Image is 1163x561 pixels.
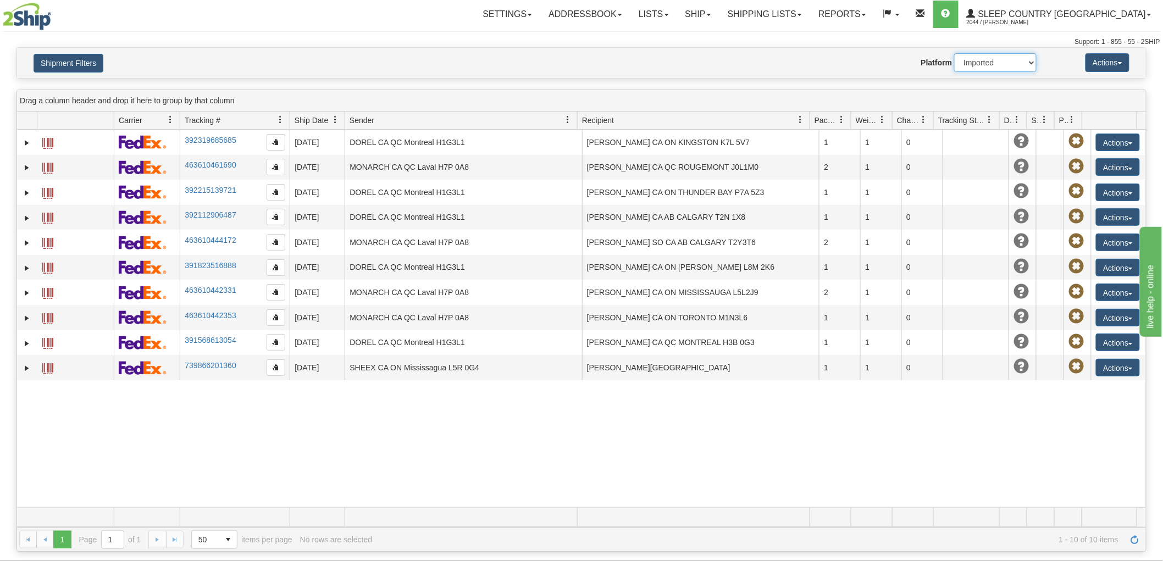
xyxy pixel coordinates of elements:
button: Copy to clipboard [267,184,285,201]
td: 1 [819,180,860,205]
iframe: chat widget [1138,224,1162,336]
td: 0 [901,355,943,380]
td: [PERSON_NAME] CA ON MISSISSAUGA L5L2J9 [582,280,819,305]
td: 0 [901,230,943,255]
a: Delivery Status filter column settings [1008,110,1027,129]
td: 2 [819,230,860,255]
span: Pickup Not Assigned [1068,359,1084,374]
span: Unknown [1014,309,1029,324]
span: Page of 1 [79,530,141,549]
button: Copy to clipboard [267,359,285,376]
span: 2044 / [PERSON_NAME] [967,17,1049,28]
span: Packages [815,115,838,126]
button: Actions [1096,334,1140,351]
span: Pickup Status [1059,115,1068,126]
span: Unknown [1014,159,1029,174]
img: 2 - FedEx Express® [119,135,167,149]
td: 0 [901,280,943,305]
span: Page 1 [53,531,71,548]
button: Copy to clipboard [267,259,285,276]
td: 1 [860,330,901,356]
div: grid grouping header [17,90,1146,112]
a: Ship [677,1,719,28]
td: 1 [860,255,901,280]
td: MONARCH CA QC Laval H7P 0A8 [345,230,582,255]
button: Actions [1096,184,1140,201]
button: Copy to clipboard [267,209,285,225]
td: MONARCH CA QC Laval H7P 0A8 [345,280,582,305]
a: Label [42,183,53,201]
a: Label [42,283,53,301]
td: 1 [860,130,901,155]
a: Shipping lists [719,1,810,28]
span: Tracking Status [938,115,986,126]
a: Reports [810,1,874,28]
a: Label [42,358,53,376]
a: Expand [21,237,32,248]
button: Actions [1096,234,1140,251]
img: 2 - FedEx Express® [119,160,167,174]
button: Copy to clipboard [267,159,285,175]
td: 1 [860,230,901,255]
td: 2 [819,280,860,305]
td: SHEEX CA ON Mississagua L5R 0G4 [345,355,582,380]
img: 2 - FedEx Express® [119,286,167,299]
a: Refresh [1126,531,1144,548]
a: Expand [21,213,32,224]
td: DOREL CA QC Montreal H1G3L1 [345,130,582,155]
td: 1 [819,330,860,356]
a: Pickup Status filter column settings [1063,110,1082,129]
div: No rows are selected [300,535,373,544]
button: Copy to clipboard [267,334,285,351]
span: Pickup Not Assigned [1068,284,1084,299]
a: Tracking # filter column settings [271,110,290,129]
td: [DATE] [290,180,345,205]
span: Pickup Not Assigned [1068,259,1084,274]
span: Unknown [1014,284,1029,299]
span: Pickup Not Assigned [1068,159,1084,174]
td: [PERSON_NAME][GEOGRAPHIC_DATA] [582,355,819,380]
button: Actions [1096,208,1140,226]
span: Unknown [1014,209,1029,224]
td: 1 [860,180,901,205]
td: [PERSON_NAME] CA ON KINGSTON K7L 5V7 [582,130,819,155]
a: Addressbook [540,1,630,28]
img: 2 - FedEx Express® [119,210,167,224]
a: Ship Date filter column settings [326,110,345,129]
td: 0 [901,255,943,280]
span: Page sizes drop down [191,530,237,549]
span: Carrier [119,115,142,126]
td: [PERSON_NAME] CA ON TORONTO M1N3L6 [582,305,819,330]
td: [PERSON_NAME] CA ON [PERSON_NAME] L8M 2K6 [582,255,819,280]
a: Label [42,333,53,351]
button: Copy to clipboard [267,134,285,151]
a: Recipient filter column settings [791,110,810,129]
span: Charge [897,115,920,126]
td: 1 [819,255,860,280]
a: Label [42,133,53,151]
td: [PERSON_NAME] CA QC MONTREAL H3B 0G3 [582,330,819,356]
button: Actions [1096,259,1140,276]
a: Label [42,258,53,275]
button: Actions [1096,284,1140,301]
input: Page 1 [102,531,124,548]
span: Unknown [1014,334,1029,349]
td: 1 [860,280,901,305]
span: Tracking # [185,115,220,126]
td: [DATE] [290,205,345,230]
td: [DATE] [290,155,345,180]
span: select [219,531,237,548]
td: DOREL CA QC Montreal H1G3L1 [345,255,582,280]
span: Unknown [1014,359,1029,374]
span: 1 - 10 of 10 items [380,535,1118,544]
td: 1 [860,355,901,380]
td: 0 [901,155,943,180]
td: DOREL CA QC Montreal H1G3L1 [345,205,582,230]
span: Weight [856,115,879,126]
span: Pickup Not Assigned [1068,234,1084,249]
a: Label [42,158,53,175]
span: Ship Date [295,115,328,126]
span: Sleep Country [GEOGRAPHIC_DATA] [976,9,1146,19]
img: 2 - FedEx Express® [119,310,167,324]
a: 392319685685 [185,136,236,145]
